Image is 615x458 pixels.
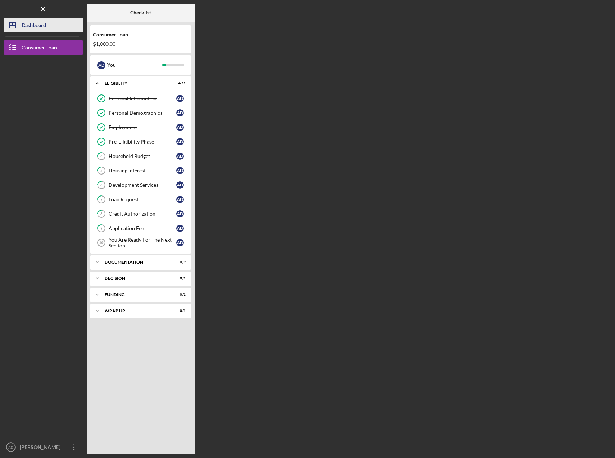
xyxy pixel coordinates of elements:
div: Documentation [105,260,168,264]
div: Wrap up [105,309,168,313]
b: Checklist [130,10,151,16]
tspan: 7 [100,197,103,202]
div: 0 / 1 [173,276,186,281]
div: You [107,59,162,71]
div: 0 / 1 [173,292,186,297]
div: Consumer Loan [22,40,57,57]
div: A D [176,95,184,102]
a: 4Household BudgetAD [94,149,188,163]
a: Pre-Eligibility PhaseAD [94,135,188,149]
a: Personal InformationAD [94,91,188,106]
div: A D [176,210,184,217]
div: You Are Ready For The Next Section [109,237,176,248]
button: AD[PERSON_NAME] [4,440,83,454]
div: A D [176,109,184,116]
a: Personal DemographicsAD [94,106,188,120]
tspan: 9 [100,226,103,231]
a: 5Housing InterestAD [94,163,188,178]
div: Loan Request [109,197,176,202]
div: 0 / 1 [173,309,186,313]
div: A D [176,138,184,145]
div: Personal Demographics [109,110,176,116]
tspan: 5 [100,168,102,173]
button: Dashboard [4,18,83,32]
div: Development Services [109,182,176,188]
div: Housing Interest [109,168,176,173]
a: 7Loan RequestAD [94,192,188,207]
div: Employment [109,124,176,130]
div: [PERSON_NAME] [18,440,65,456]
a: EmploymentAD [94,120,188,135]
div: Consumer Loan [93,32,188,38]
tspan: 6 [100,183,103,188]
a: 8Credit AuthorizationAD [94,207,188,221]
div: A D [97,61,105,69]
div: 0 / 9 [173,260,186,264]
div: Credit Authorization [109,211,176,217]
div: Personal Information [109,96,176,101]
div: Application Fee [109,225,176,231]
div: A D [176,181,184,189]
div: A D [176,167,184,174]
tspan: 4 [100,154,103,159]
div: Household Budget [109,153,176,159]
tspan: 8 [100,212,102,216]
div: $1,000.00 [93,41,188,47]
button: Consumer Loan [4,40,83,55]
div: A D [176,239,184,246]
div: A D [176,225,184,232]
div: A D [176,124,184,131]
div: Dashboard [22,18,46,34]
text: AD [8,445,13,449]
a: 9Application FeeAD [94,221,188,235]
div: Pre-Eligibility Phase [109,139,176,145]
div: Decision [105,276,168,281]
div: A D [176,153,184,160]
a: 6Development ServicesAD [94,178,188,192]
a: 10You Are Ready For The Next SectionAD [94,235,188,250]
div: Eligiblity [105,81,168,85]
div: A D [176,196,184,203]
tspan: 10 [99,241,103,245]
div: 4 / 11 [173,81,186,85]
div: Funding [105,292,168,297]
